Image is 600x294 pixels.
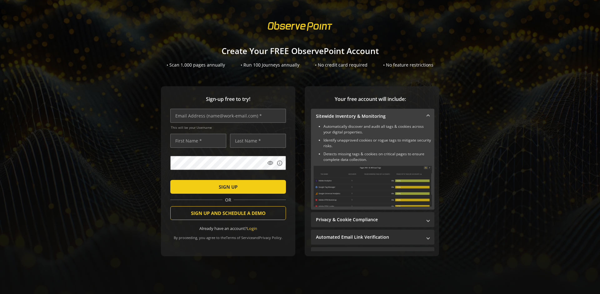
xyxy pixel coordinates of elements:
[316,113,422,119] mat-panel-title: Sitewide Inventory & Monitoring
[311,96,430,103] span: Your free account will include:
[219,181,237,192] span: SIGN UP
[226,235,253,240] a: Terms of Service
[170,134,226,148] input: First Name *
[170,180,286,194] button: SIGN UP
[241,62,299,68] div: • Run 100 Journeys annually
[383,62,433,68] div: • No feature restrictions
[311,124,434,210] div: Sitewide Inventory & Monitoring
[323,151,432,162] li: Detects missing tags & cookies on critical pages to ensure complete data collection.
[171,125,286,130] span: This will be your Username
[311,212,434,227] mat-expansion-panel-header: Privacy & Cookie Compliance
[222,197,234,203] span: OR
[259,235,282,240] a: Privacy Policy
[323,124,432,135] li: Automatically discover and audit all tags & cookies across your digital properties.
[170,96,286,103] span: Sign-up free to try!
[170,231,286,240] div: By proceeding, you agree to the and .
[277,160,283,166] mat-icon: info
[311,230,434,245] mat-expansion-panel-header: Automated Email Link Verification
[170,206,286,220] button: SIGN UP AND SCHEDULE A DEMO
[323,137,432,149] li: Identify unapproved cookies or rogue tags to mitigate security risks.
[247,226,257,231] a: Login
[191,207,266,219] span: SIGN UP AND SCHEDULE A DEMO
[167,62,225,68] div: • Scan 1,000 pages annually
[311,247,434,262] mat-expansion-panel-header: Performance Monitoring with Web Vitals
[170,109,286,123] input: Email Address (name@work-email.com) *
[316,217,422,223] mat-panel-title: Privacy & Cookie Compliance
[267,160,273,166] mat-icon: visibility
[230,134,286,148] input: Last Name *
[313,166,432,207] img: Sitewide Inventory & Monitoring
[170,226,286,232] div: Already have an account?
[315,62,367,68] div: • No credit card required
[311,109,434,124] mat-expansion-panel-header: Sitewide Inventory & Monitoring
[316,234,422,240] mat-panel-title: Automated Email Link Verification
